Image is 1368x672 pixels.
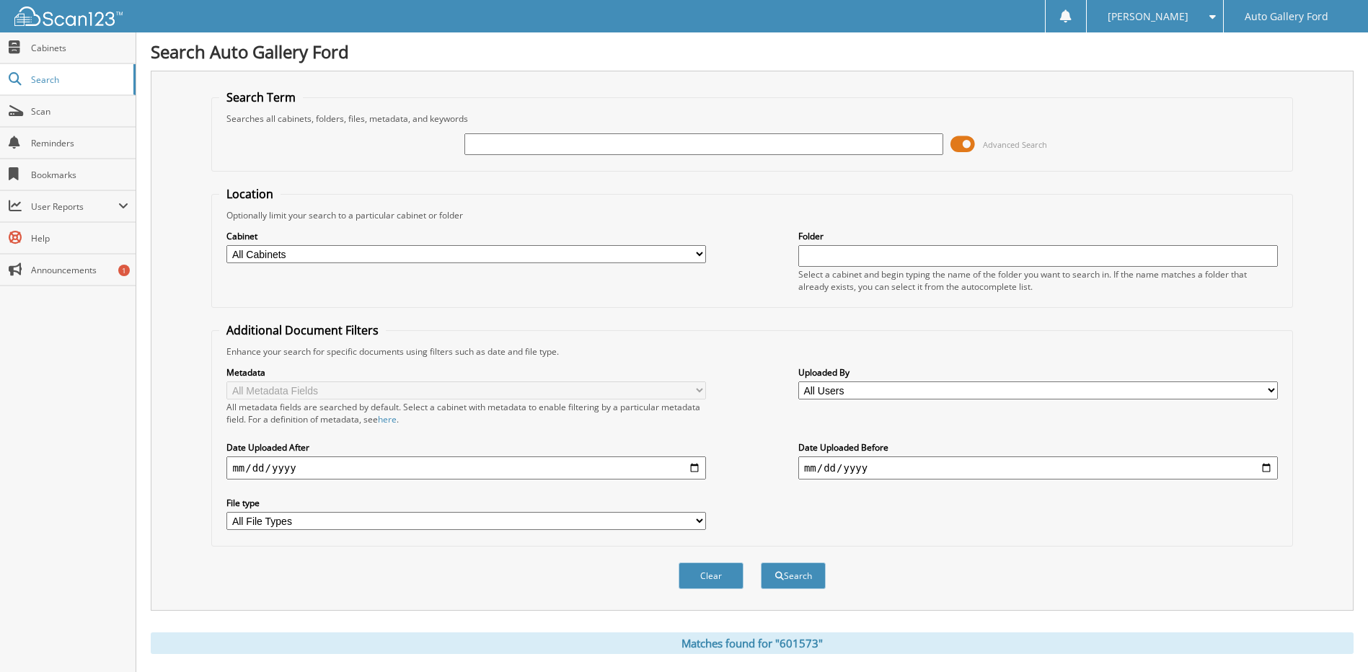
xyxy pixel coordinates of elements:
span: User Reports [31,200,118,213]
span: Search [31,74,126,86]
legend: Location [219,186,281,202]
span: Scan [31,105,128,118]
button: Search [761,562,826,589]
input: start [226,456,706,479]
span: Advanced Search [983,139,1047,150]
div: Enhance your search for specific documents using filters such as date and file type. [219,345,1284,358]
h1: Search Auto Gallery Ford [151,40,1354,63]
span: Reminders [31,137,128,149]
div: Select a cabinet and begin typing the name of the folder you want to search in. If the name match... [798,268,1278,293]
span: Announcements [31,264,128,276]
span: [PERSON_NAME] [1108,12,1188,21]
label: Date Uploaded After [226,441,706,454]
label: Date Uploaded Before [798,441,1278,454]
label: Cabinet [226,230,706,242]
div: Optionally limit your search to a particular cabinet or folder [219,209,1284,221]
img: scan123-logo-white.svg [14,6,123,26]
div: Matches found for "601573" [151,632,1354,654]
button: Clear [679,562,743,589]
div: Searches all cabinets, folders, files, metadata, and keywords [219,112,1284,125]
span: Help [31,232,128,244]
input: end [798,456,1278,479]
label: Folder [798,230,1278,242]
iframe: Chat Widget [1296,603,1368,672]
span: Cabinets [31,42,128,54]
div: 1 [118,265,130,276]
a: here [378,413,397,425]
legend: Search Term [219,89,303,105]
label: Metadata [226,366,706,379]
div: All metadata fields are searched by default. Select a cabinet with metadata to enable filtering b... [226,401,706,425]
label: File type [226,497,706,509]
legend: Additional Document Filters [219,322,386,338]
label: Uploaded By [798,366,1278,379]
span: Bookmarks [31,169,128,181]
span: Auto Gallery Ford [1245,12,1328,21]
